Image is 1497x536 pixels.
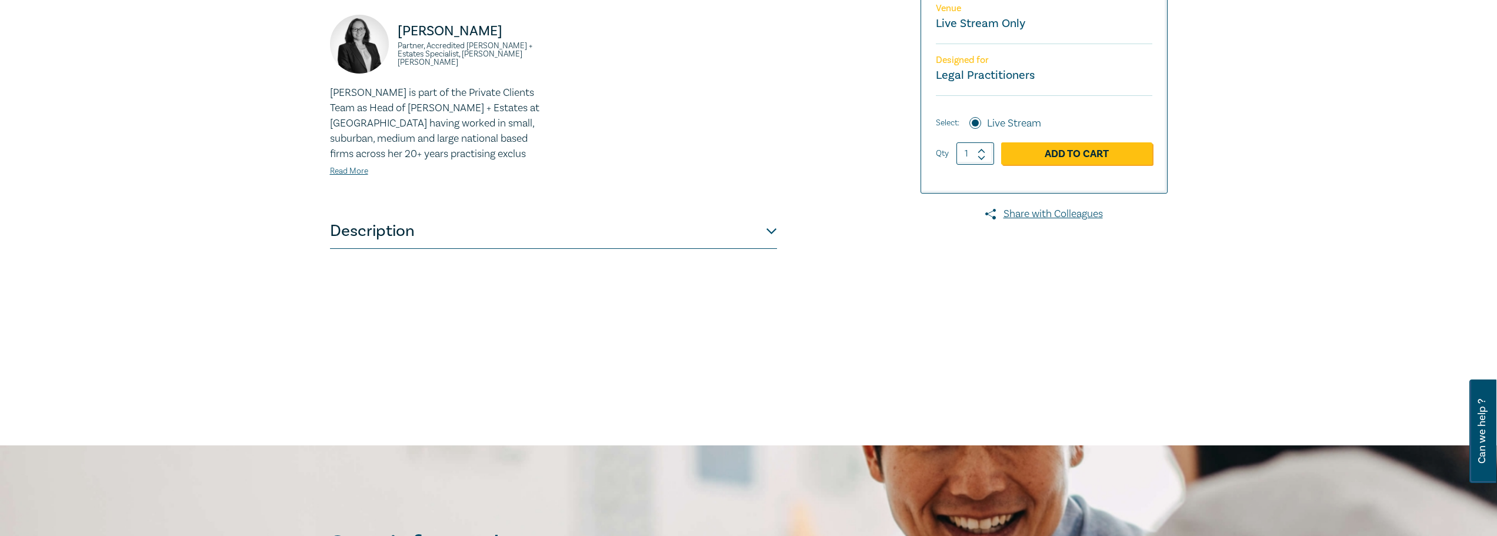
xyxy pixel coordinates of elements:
a: Live Stream Only [936,16,1025,31]
small: Partner, Accredited [PERSON_NAME] + Estates Specialist, [PERSON_NAME] [PERSON_NAME] [398,42,546,66]
img: https://s3.ap-southeast-2.amazonaws.com/leo-cussen-store-production-content/Contacts/Naomi%20Guye... [330,15,389,74]
p: [PERSON_NAME] is part of the Private Clients Team as Head of [PERSON_NAME] + Estates at [GEOGRAPH... [330,85,546,162]
p: Venue [936,3,1152,14]
a: Read More [330,166,368,177]
a: Share with Colleagues [921,207,1168,222]
p: [PERSON_NAME] [398,22,546,41]
p: Designed for [936,55,1152,66]
button: Description [330,214,777,249]
span: Select: [936,116,959,129]
span: Can we help ? [1476,387,1488,476]
small: Legal Practitioners [936,68,1035,83]
a: Add to Cart [1001,142,1152,165]
label: Live Stream [987,116,1041,131]
input: 1 [956,142,994,165]
label: Qty [936,147,949,160]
